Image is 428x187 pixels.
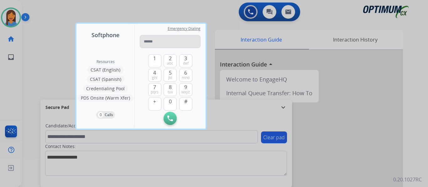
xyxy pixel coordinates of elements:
[168,90,173,95] span: tuv
[148,69,161,82] button: 4ghi
[164,69,177,82] button: 5jkl
[153,55,156,62] span: 1
[169,55,172,62] span: 2
[184,83,187,91] span: 9
[393,176,422,183] p: 0.20.1027RC
[153,83,156,91] span: 7
[179,69,192,82] button: 6mno
[167,116,173,121] img: call-button
[152,75,157,80] span: ghi
[96,111,115,119] button: 0Calls
[148,97,161,111] button: +
[164,54,177,67] button: 2abc
[184,98,187,105] span: #
[98,112,103,118] p: 0
[169,69,172,76] span: 5
[179,97,192,111] button: #
[182,75,190,80] span: mno
[164,83,177,96] button: 8tuv
[83,85,128,92] button: Credentialing Pool
[184,55,187,62] span: 3
[167,61,173,66] span: abc
[148,54,161,67] button: 1
[164,97,177,111] button: 0
[97,59,115,64] span: Resources
[168,75,172,80] span: jkl
[78,94,133,102] button: PDS Onsite (Warm Xfer)
[179,54,192,67] button: 3def
[151,90,159,95] span: pqrs
[184,69,187,76] span: 6
[91,31,119,39] span: Softphone
[153,98,156,105] span: +
[87,66,123,74] button: CSAT (English)
[179,83,192,96] button: 9wxyz
[168,26,201,31] span: Emergency Dialing
[87,76,124,83] button: CSAT (Spanish)
[105,112,113,118] p: Calls
[169,98,172,105] span: 0
[169,83,172,91] span: 8
[153,69,156,76] span: 4
[148,83,161,96] button: 7pqrs
[183,61,189,66] span: def
[181,90,190,95] span: wxyz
